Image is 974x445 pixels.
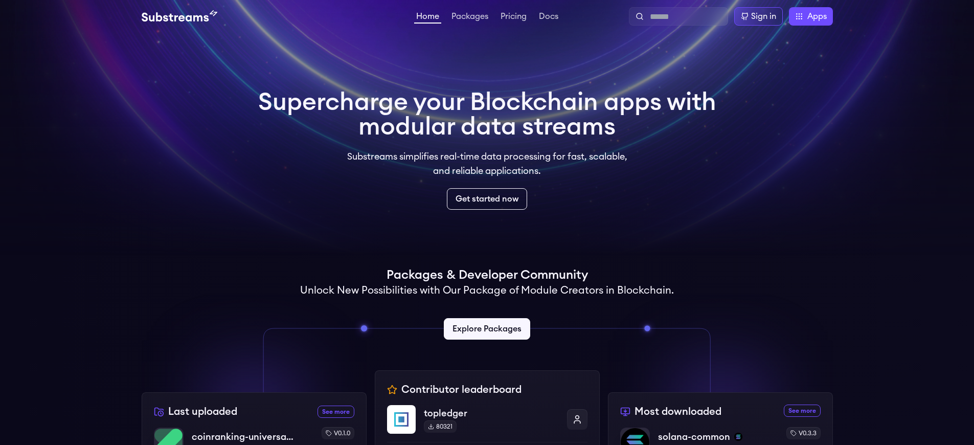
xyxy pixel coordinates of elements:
h1: Packages & Developer Community [387,267,588,283]
p: Substreams simplifies real-time data processing for fast, scalable, and reliable applications. [340,149,635,178]
a: Get started now [447,188,527,210]
a: topledgertopledger80321 [387,405,587,442]
a: Docs [537,12,560,23]
a: Packages [449,12,490,23]
img: solana [734,433,742,441]
span: Apps [807,10,827,23]
h1: Supercharge your Blockchain apps with modular data streams [258,90,716,139]
a: Pricing [499,12,529,23]
a: Home [414,12,441,24]
a: See more recently uploaded packages [318,406,354,418]
p: solana-common [658,430,730,444]
img: Substream's logo [142,10,217,23]
a: See more most downloaded packages [784,405,821,417]
div: v0.3.3 [786,427,821,439]
p: coinranking-universal-dex [192,430,296,444]
div: 80321 [424,420,457,433]
a: Explore Packages [444,318,530,340]
img: topledger [387,405,416,434]
h2: Unlock New Possibilities with Our Package of Module Creators in Blockchain. [300,283,674,298]
div: v0.1.0 [322,427,354,439]
div: Sign in [751,10,776,23]
p: topledger [424,406,559,420]
a: Sign in [734,7,783,26]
